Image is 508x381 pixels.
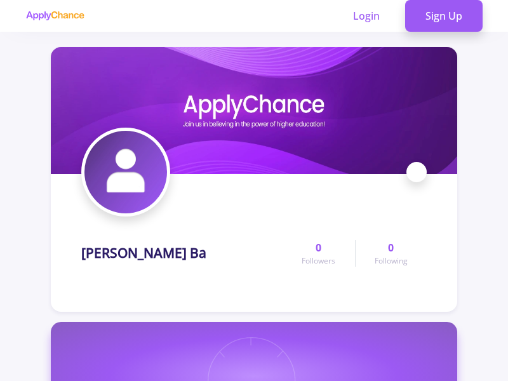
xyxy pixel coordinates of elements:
a: 0Followers [283,240,354,267]
span: 0 [388,240,394,255]
span: Followers [302,255,335,267]
a: 0Following [355,240,427,267]
span: Following [375,255,408,267]
img: applychance logo text only [25,11,84,21]
h1: [PERSON_NAME] Ba [81,245,206,261]
img: Fatemeh Baavatar [84,131,167,213]
img: Fatemeh Bacover image [51,47,457,174]
span: 0 [316,240,321,255]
